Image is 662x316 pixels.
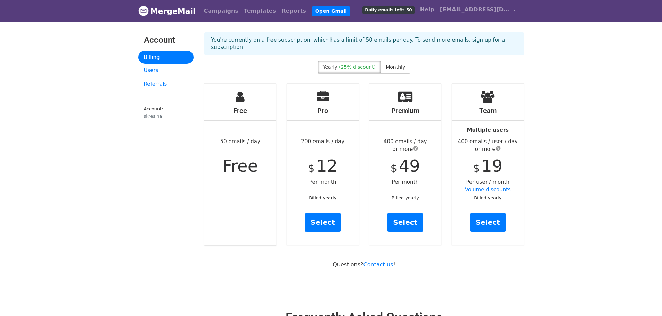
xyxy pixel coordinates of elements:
[391,162,397,174] span: $
[440,6,509,14] span: [EMAIL_ADDRESS][DOMAIN_NAME]
[211,36,517,51] p: You're currently on a free subscription, which has a limit of 50 emails per day. To send more ema...
[308,162,314,174] span: $
[369,84,442,245] div: Per month
[144,113,188,119] div: skresina
[467,127,509,133] strong: Multiple users
[144,35,188,45] h3: Account
[363,261,393,268] a: Contact us
[474,195,501,200] small: Billed yearly
[287,106,359,115] h4: Pro
[138,64,194,77] a: Users
[399,156,420,176] span: 49
[392,195,419,200] small: Billed yearly
[417,3,437,17] a: Help
[362,6,414,14] span: Daily emails left: 50
[452,106,524,115] h4: Team
[138,51,194,64] a: Billing
[204,261,524,268] p: Questions? !
[339,64,376,70] span: (25% discount)
[437,3,518,19] a: [EMAIL_ADDRESS][DOMAIN_NAME]
[287,84,359,245] div: 200 emails / day Per month
[387,213,423,232] a: Select
[204,84,277,245] div: 50 emails / day
[323,64,337,70] span: Yearly
[465,187,511,193] a: Volume discounts
[309,195,336,200] small: Billed yearly
[204,106,277,115] h4: Free
[316,156,337,176] span: 12
[279,4,309,18] a: Reports
[470,213,506,232] a: Select
[201,4,241,18] a: Campaigns
[241,4,279,18] a: Templates
[452,84,524,245] div: Per user / month
[138,4,196,18] a: MergeMail
[138,77,194,91] a: Referrals
[312,6,350,16] a: Open Gmail
[369,106,442,115] h4: Premium
[481,156,502,176] span: 19
[144,106,188,119] small: Account:
[360,3,417,17] a: Daily emails left: 50
[222,156,258,176] span: Free
[452,138,524,153] div: 400 emails / user / day or more
[386,64,405,70] span: Monthly
[305,213,341,232] a: Select
[473,162,480,174] span: $
[369,138,442,153] div: 400 emails / day or more
[138,6,149,16] img: MergeMail logo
